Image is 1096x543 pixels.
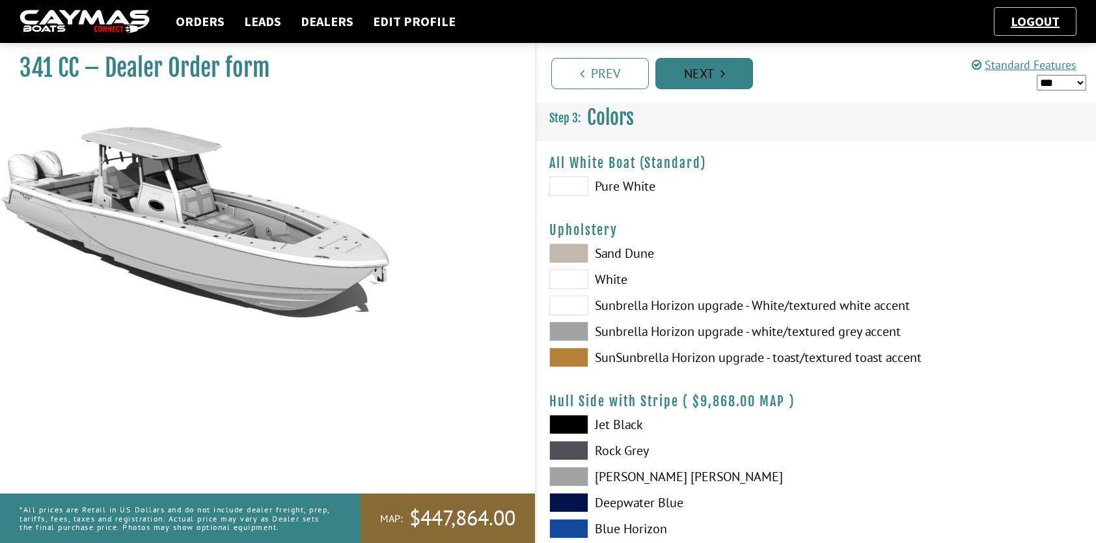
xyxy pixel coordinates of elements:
ul: Pagination [548,56,1096,89]
label: SunSunbrella Horizon upgrade - toast/textured toast accent [549,348,803,367]
h4: All White Boat (Standard) [549,155,1083,171]
label: Deepwater Blue [549,493,803,512]
span: $9,868.00 MAP [692,393,785,410]
label: Blue Horizon [549,519,803,538]
span: MAP: [380,512,403,525]
label: Pure White [549,176,803,196]
a: MAP:$447,864.00 [361,494,535,543]
a: Prev [551,58,649,89]
label: Rock Grey [549,441,803,460]
h3: Colors [536,94,1096,142]
p: *All prices are Retail in US Dollars and do not include dealer freight, prep, tariffs, fees, taxe... [20,499,331,538]
label: Jet Black [549,415,803,434]
a: Dealers [294,13,360,30]
label: Sunbrella Horizon upgrade - white/textured grey accent [549,322,803,341]
label: Sunbrella Horizon upgrade - White/textured white accent [549,296,803,315]
h1: 341 CC – Dealer Order form [20,53,502,83]
label: Sand Dune [549,244,803,263]
label: White [549,270,803,289]
a: Next [655,58,753,89]
a: Edit Profile [366,13,462,30]
a: Orders [169,13,231,30]
a: Logout [1004,13,1066,29]
span: $447,864.00 [409,505,515,532]
a: Leads [238,13,288,30]
h4: Hull Side with Stripe ( ) [549,393,1083,410]
h4: Upholstery [549,222,1083,238]
img: caymas-dealer-connect-2ed40d3bc7270c1d8d7ffb4b79bf05adc795679939227970def78ec6f6c03838.gif [20,10,150,34]
a: Standard Features [972,57,1076,72]
label: [PERSON_NAME] [PERSON_NAME] [549,467,803,486]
